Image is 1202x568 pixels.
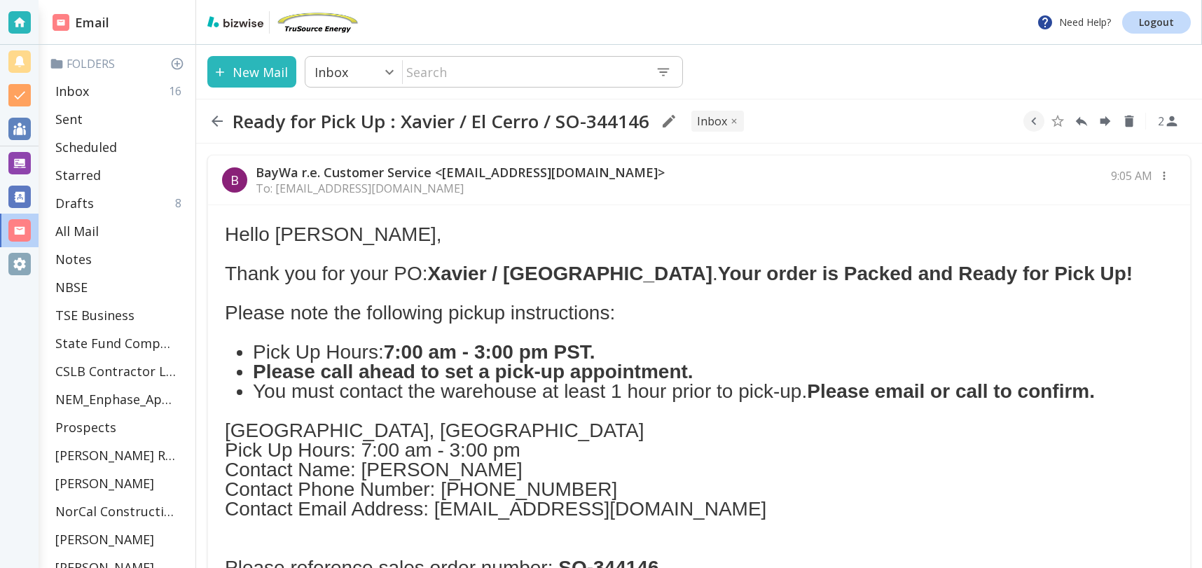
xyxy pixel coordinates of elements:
img: TruSource Energy, Inc. [275,11,359,34]
button: See Participants [1152,104,1185,138]
p: Logout [1139,18,1174,27]
div: All Mail [50,217,190,245]
p: State Fund Compensation [55,335,176,352]
p: TSE Business [55,307,134,324]
div: Sent [50,105,190,133]
div: [PERSON_NAME] [50,469,190,497]
p: To: [EMAIL_ADDRESS][DOMAIN_NAME] [256,181,665,196]
p: All Mail [55,223,99,240]
div: CSLB Contractor License [50,357,190,385]
div: Prospects [50,413,190,441]
button: Forward [1095,111,1116,132]
p: Need Help? [1037,14,1111,31]
div: Notes [50,245,190,273]
p: Prospects [55,419,116,436]
div: BBayWa r.e. Customer Service <[EMAIL_ADDRESS][DOMAIN_NAME]>To: [EMAIL_ADDRESS][DOMAIN_NAME]9:05 AM [208,155,1190,205]
p: [PERSON_NAME] Residence [55,447,176,464]
h2: Email [53,13,109,32]
p: B [230,172,239,188]
p: CSLB Contractor License [55,363,176,380]
p: 2 [1158,113,1164,129]
p: Starred [55,167,101,183]
div: NorCal Construction [50,497,190,525]
p: [PERSON_NAME] [55,475,154,492]
p: 9:05 AM [1111,168,1152,183]
p: Folders [50,56,190,71]
img: bizwise [207,16,263,27]
div: Starred [50,161,190,189]
div: [PERSON_NAME] Residence [50,441,190,469]
p: Notes [55,251,92,268]
div: State Fund Compensation [50,329,190,357]
p: Sent [55,111,83,127]
button: Delete [1119,111,1140,132]
button: New Mail [207,56,296,88]
div: NBSE [50,273,190,301]
a: Logout [1122,11,1191,34]
p: Drafts [55,195,94,212]
p: Inbox [315,64,348,81]
p: NBSE [55,279,88,296]
div: Drafts8 [50,189,190,217]
img: DashboardSidebarEmail.svg [53,14,69,31]
p: Scheduled [55,139,117,155]
p: NEM_Enphase_Applications [55,391,176,408]
p: INBOX [697,113,727,129]
input: Search [403,57,644,86]
button: Reply [1071,111,1092,132]
p: BayWa r.e. Customer Service <[EMAIL_ADDRESS][DOMAIN_NAME]> [256,164,665,181]
div: TSE Business [50,301,190,329]
div: Scheduled [50,133,190,161]
p: 8 [175,195,187,211]
div: [PERSON_NAME] [50,525,190,553]
div: Inbox16 [50,77,190,105]
p: [PERSON_NAME] [55,531,154,548]
p: NorCal Construction [55,503,176,520]
p: Inbox [55,83,89,99]
h2: Ready for Pick Up : Xavier / El Cerro / SO-344146 [233,110,649,132]
p: 16 [169,83,187,99]
div: NEM_Enphase_Applications [50,385,190,413]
